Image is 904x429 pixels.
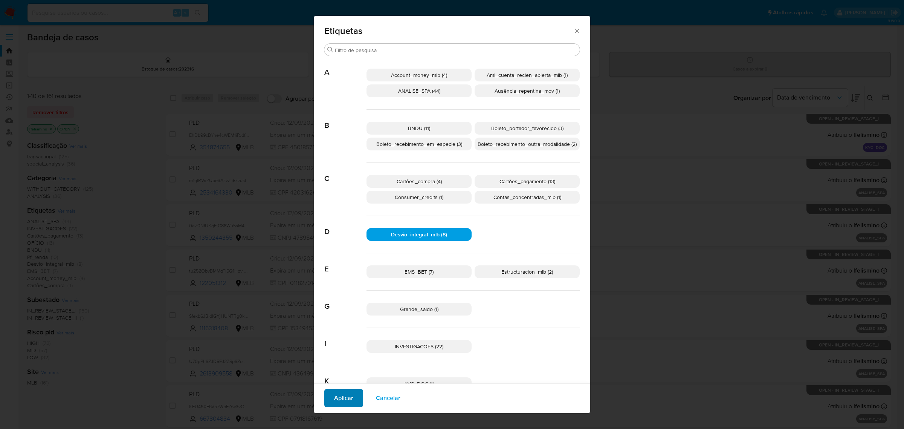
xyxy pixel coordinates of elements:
div: Boleto_portador_favorecido (3) [475,122,580,135]
span: Cartões_compra (4) [397,178,442,185]
div: EMS_BET (7) [366,265,472,278]
span: Grande_saldo (1) [400,305,438,313]
div: Contas_concentradas_mlb (1) [475,191,580,204]
span: INVESTIGACOES (22) [395,343,443,350]
div: Boleto_recebimento_outra_modalidade (2) [475,138,580,150]
span: Etiquetas [324,26,573,35]
span: D [324,216,366,236]
span: Aplicar [334,390,353,406]
div: Aml_cuenta_recien_abierta_mlb (1) [475,69,580,81]
div: KYC_DOC (1) [366,377,472,390]
span: K [324,365,366,386]
span: Account_money_mlb (4) [391,71,447,79]
button: Cancelar [366,389,410,407]
span: Consumer_credits (1) [395,193,443,201]
span: Desvio_integral_mlb (8) [391,231,447,238]
div: Ausência_repentina_mov (1) [475,84,580,97]
span: Contas_concentradas_mlb (1) [493,193,561,201]
div: Consumer_credits (1) [366,191,472,204]
span: Boleto_recebimento_em_especie (3) [376,140,462,148]
div: ANALISE_SPA (44) [366,84,472,97]
span: Boleto_portador_favorecido (3) [491,124,563,132]
span: I [324,328,366,348]
button: Aplicar [324,389,363,407]
div: INVESTIGACOES (22) [366,340,472,353]
span: C [324,163,366,183]
div: Boleto_recebimento_em_especie (3) [366,138,472,150]
span: Aml_cuenta_recien_abierta_mlb (1) [487,71,568,79]
span: E [324,253,366,274]
div: Estructuracion_mlb (2) [475,265,580,278]
span: B [324,110,366,130]
div: Cartões_compra (4) [366,175,472,188]
span: A [324,57,366,77]
div: Desvio_integral_mlb (8) [366,228,472,241]
span: EMS_BET (7) [405,268,434,276]
span: Ausência_repentina_mov (1) [495,87,560,95]
span: ANALISE_SPA (44) [398,87,440,95]
div: Grande_saldo (1) [366,303,472,316]
span: KYC_DOC (1) [405,380,434,388]
span: Boleto_recebimento_outra_modalidade (2) [478,140,577,148]
span: Cartões_pagamento (13) [499,178,555,185]
button: Buscar [327,47,333,53]
span: BNDU (11) [408,124,430,132]
div: Cartões_pagamento (13) [475,175,580,188]
span: G [324,291,366,311]
input: Filtro de pesquisa [335,47,577,54]
button: Fechar [573,27,580,34]
div: BNDU (11) [366,122,472,135]
span: Estructuracion_mlb (2) [501,268,553,276]
div: Account_money_mlb (4) [366,69,472,81]
span: Cancelar [376,390,400,406]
